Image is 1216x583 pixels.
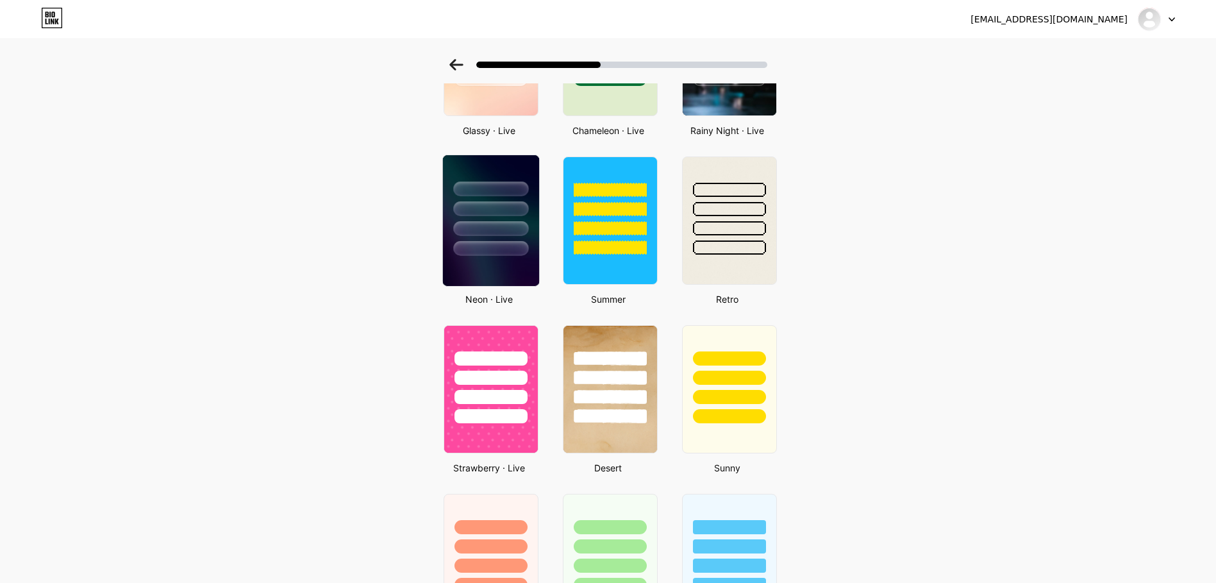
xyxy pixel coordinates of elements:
[559,292,658,306] div: Summer
[559,461,658,475] div: Desert
[678,124,777,137] div: Rainy Night · Live
[678,461,777,475] div: Sunny
[678,292,777,306] div: Retro
[440,461,538,475] div: Strawberry · Live
[1137,7,1162,31] img: Владмикс Про
[559,124,658,137] div: Chameleon · Live
[440,124,538,137] div: Glassy · Live
[970,13,1128,26] div: [EMAIL_ADDRESS][DOMAIN_NAME]
[440,292,538,306] div: Neon · Live
[442,155,538,286] img: neon.jpg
